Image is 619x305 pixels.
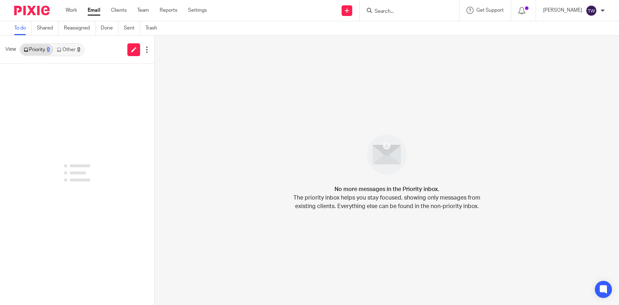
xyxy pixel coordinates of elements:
[37,21,59,35] a: Shared
[53,44,83,55] a: Other0
[188,7,207,14] a: Settings
[101,21,118,35] a: Done
[5,46,16,53] span: View
[124,21,140,35] a: Sent
[586,5,597,16] img: svg%3E
[47,47,50,52] div: 0
[77,47,80,52] div: 0
[335,185,439,194] h4: No more messages in the Priority inbox.
[20,44,53,55] a: Priority0
[111,7,127,14] a: Clients
[14,6,50,15] img: Pixie
[476,8,504,13] span: Get Support
[64,21,95,35] a: Reassigned
[66,7,77,14] a: Work
[293,194,481,211] p: The priority inbox helps you stay focused, showing only messages from existing clients. Everythin...
[160,7,177,14] a: Reports
[374,9,438,15] input: Search
[543,7,582,14] p: [PERSON_NAME]
[14,21,32,35] a: To do
[362,130,411,179] img: image
[137,7,149,14] a: Team
[145,21,162,35] a: Trash
[88,7,100,14] a: Email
